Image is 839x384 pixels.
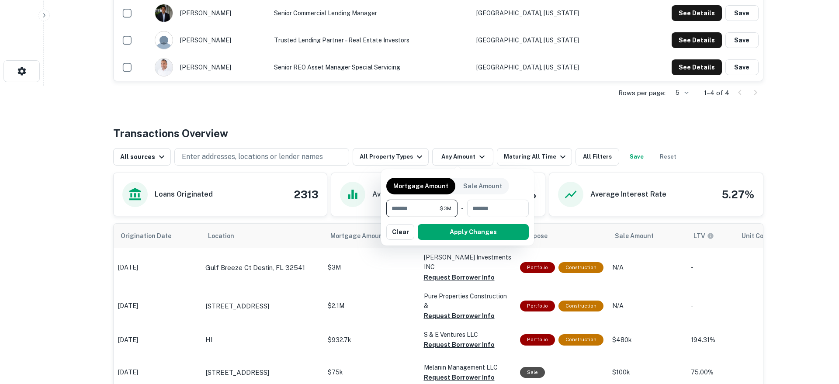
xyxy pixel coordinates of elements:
span: $3M [440,204,451,212]
p: Mortgage Amount [393,181,448,191]
button: Apply Changes [418,224,529,240]
p: Sale Amount [463,181,502,191]
iframe: Chat Widget [795,314,839,356]
button: Clear [386,224,414,240]
div: - [461,200,464,217]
